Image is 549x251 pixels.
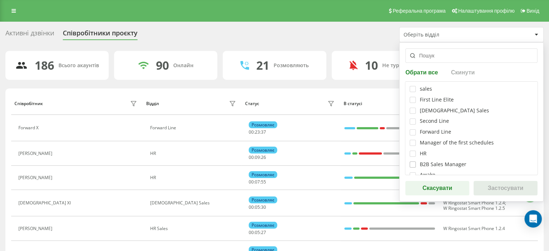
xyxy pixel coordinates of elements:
span: W Ringostat Smart Phone 1.2.4 [443,225,505,231]
span: 05 [255,229,260,235]
div: Forward Line [420,129,451,135]
span: 00 [249,154,254,160]
div: Розмовляє [249,147,277,153]
div: Співробітник [14,101,43,106]
div: Активні дзвінки [5,29,54,40]
span: Налаштування профілю [458,8,514,14]
div: : : [249,130,266,135]
span: 37 [261,129,266,135]
div: 90 [156,59,169,72]
div: 10 [365,59,378,72]
span: 23 [255,129,260,135]
div: HR Sales [150,226,238,231]
span: 27 [261,229,266,235]
div: 186 [35,59,54,72]
div: HR [150,175,238,180]
div: Розмовляє [249,121,277,128]
button: Скинути [449,69,477,75]
div: [DEMOGRAPHIC_DATA] XI [18,200,73,205]
div: Співробітники проєкту [63,29,138,40]
span: 00 [249,179,254,185]
span: 26 [261,154,266,160]
div: B2B Sales Manager [420,161,466,168]
div: HR [150,151,238,156]
div: HR [420,151,427,157]
span: 05 [255,204,260,210]
span: 00 [249,204,254,210]
div: : : [249,205,266,210]
div: Розмовляє [249,171,277,178]
div: В статусі [344,101,436,106]
div: Статус [245,101,259,106]
div: [PERSON_NAME] [18,226,54,231]
button: Обрати все [405,69,440,75]
div: Forward X [18,125,40,130]
div: Всього акаунтів [58,62,99,69]
span: 07 [255,179,260,185]
div: : : [249,179,266,185]
div: First Line Elite [420,97,454,103]
div: Не турбувати [382,62,417,69]
div: Forward Line [150,125,238,130]
div: Розмовляє [249,196,277,203]
input: Пошук [405,48,537,63]
div: Розмовляє [249,222,277,229]
div: Розмовляють [274,62,309,69]
div: Open Intercom Messenger [524,210,542,228]
div: Відділ [146,101,159,106]
div: Manager of the first schedules [420,140,494,146]
div: [PERSON_NAME] [18,151,54,156]
div: Онлайн [173,62,193,69]
div: Second Line [420,118,449,124]
span: W Ringostat Smart Phone 1.2.4 [443,200,505,206]
span: Вихід [527,8,539,14]
div: : : [249,155,266,160]
span: 30 [261,204,266,210]
span: 55 [261,179,266,185]
span: W Ringostat Smart Phone 1.2.5 [443,205,505,211]
button: Скасувати [405,181,469,195]
span: 00 [249,229,254,235]
span: 09 [255,154,260,160]
div: [DEMOGRAPHIC_DATA] Sales [150,200,238,205]
div: Awake [420,172,435,178]
div: 21 [256,59,269,72]
span: 00 [249,129,254,135]
div: [PERSON_NAME] [18,175,54,180]
div: sales [420,86,432,92]
button: Застосувати [474,181,537,195]
div: : : [249,230,266,235]
span: Реферальна програма [393,8,446,14]
div: [DEMOGRAPHIC_DATA] Sales [420,108,489,114]
div: Оберіть відділ [404,32,490,38]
